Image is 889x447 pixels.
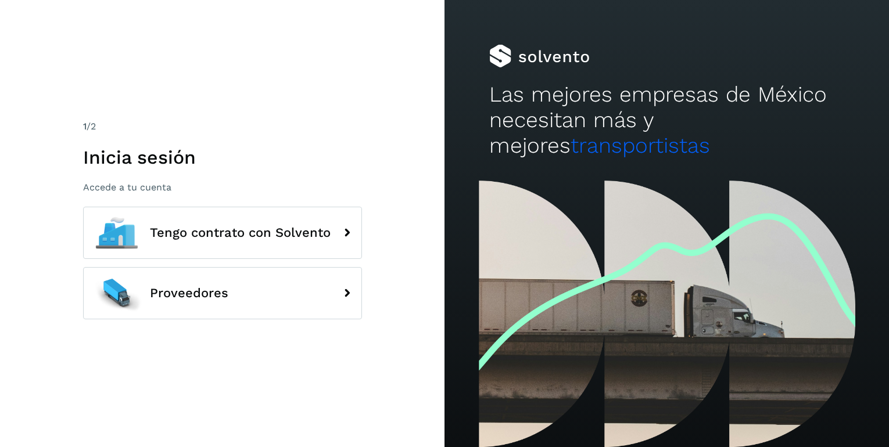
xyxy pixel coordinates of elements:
[83,121,87,132] span: 1
[150,286,228,300] span: Proveedores
[489,82,845,159] h2: Las mejores empresas de México necesitan más y mejores
[83,182,362,193] p: Accede a tu cuenta
[83,146,362,168] h1: Inicia sesión
[571,133,710,158] span: transportistas
[83,120,362,134] div: /2
[150,226,331,240] span: Tengo contrato con Solvento
[83,207,362,259] button: Tengo contrato con Solvento
[83,267,362,319] button: Proveedores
